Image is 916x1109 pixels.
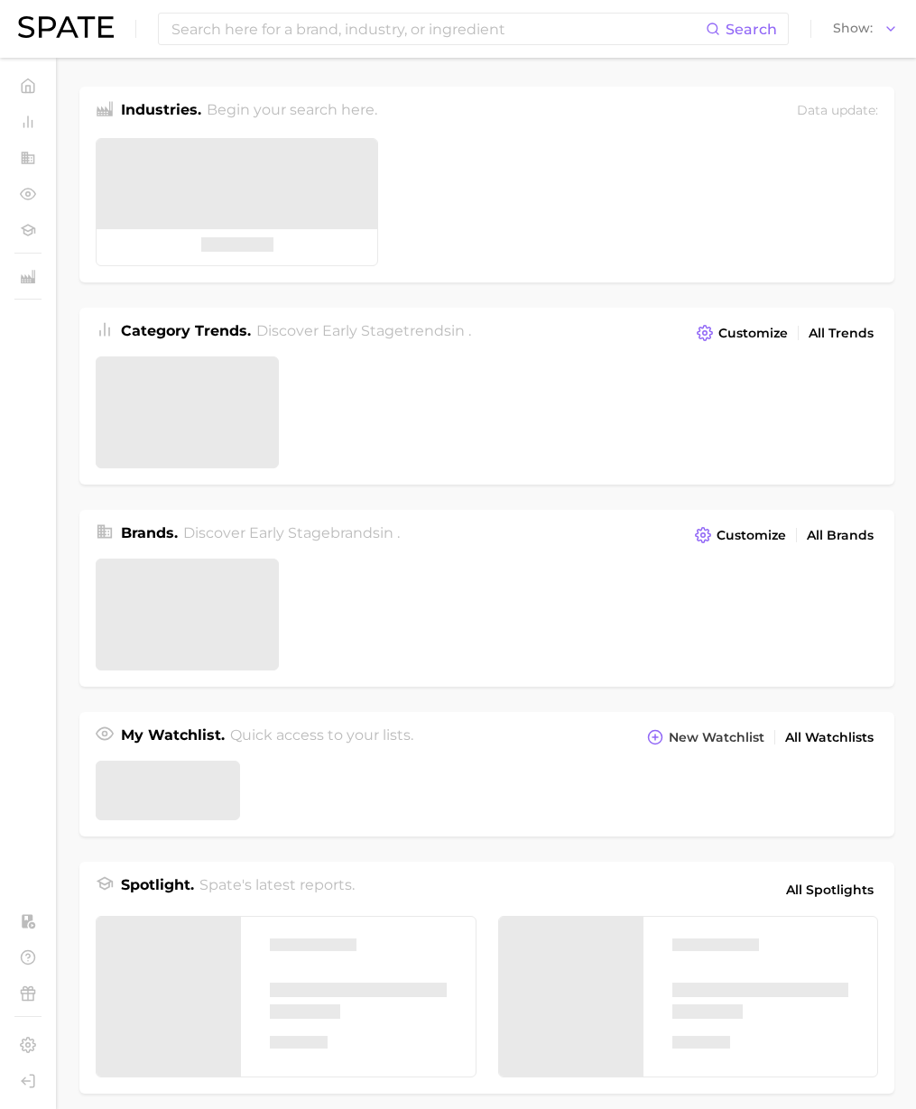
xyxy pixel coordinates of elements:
[726,21,777,38] span: Search
[804,321,878,346] a: All Trends
[718,326,788,341] span: Customize
[170,14,706,44] input: Search here for a brand, industry, or ingredient
[183,524,400,541] span: Discover Early Stage brands in .
[669,730,764,745] span: New Watchlist
[717,528,786,543] span: Customize
[802,523,878,548] a: All Brands
[121,99,201,124] h1: Industries.
[256,322,471,339] span: Discover Early Stage trends in .
[833,23,873,33] span: Show
[692,320,792,346] button: Customize
[643,725,769,750] button: New Watchlist
[690,522,791,548] button: Customize
[121,322,251,339] span: Category Trends .
[121,874,194,905] h1: Spotlight.
[828,17,902,41] button: Show
[121,524,178,541] span: Brands .
[797,99,878,124] div: Data update:
[809,326,874,341] span: All Trends
[782,874,878,905] a: All Spotlights
[199,874,355,905] h2: Spate's latest reports.
[230,725,413,750] h2: Quick access to your lists.
[14,1067,42,1095] a: Log out. Currently logged in with e-mail yumi.toki@spate.nyc.
[785,730,874,745] span: All Watchlists
[786,879,874,901] span: All Spotlights
[781,725,878,750] a: All Watchlists
[207,99,377,124] h2: Begin your search here.
[807,528,874,543] span: All Brands
[18,16,114,38] img: SPATE
[121,725,225,750] h1: My Watchlist.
